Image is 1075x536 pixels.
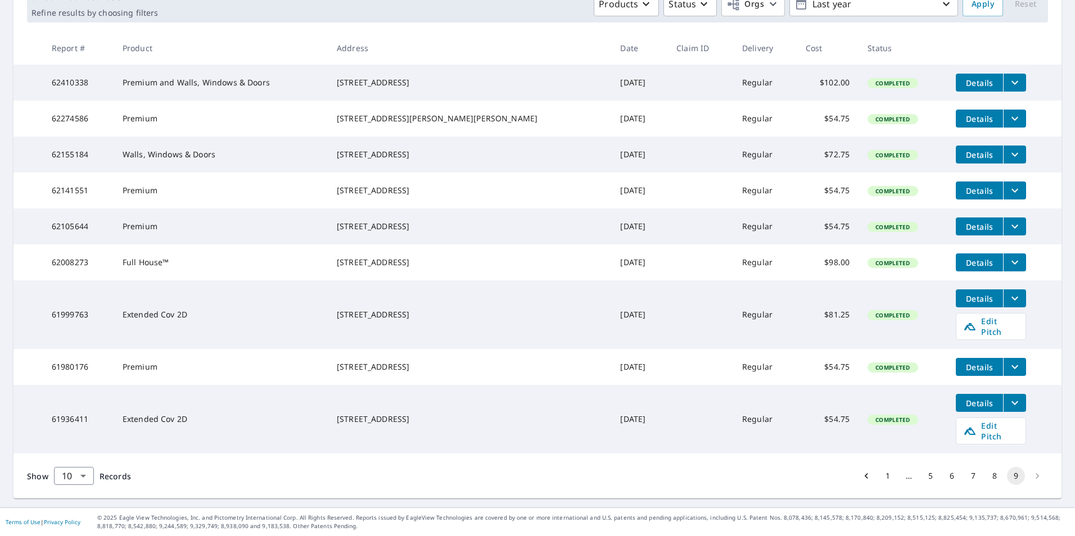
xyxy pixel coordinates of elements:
th: Claim ID [667,31,733,65]
div: [STREET_ADDRESS] [337,309,603,320]
th: Date [611,31,667,65]
th: Cost [797,31,859,65]
td: 62141551 [43,172,114,208]
span: Completed [869,223,916,231]
button: detailsBtn-61936411 [956,394,1003,412]
span: Details [963,113,996,124]
td: $54.75 [797,172,859,208]
td: [DATE] [611,65,667,101]
button: filesDropdownBtn-62410338 [1003,74,1026,92]
span: Details [963,362,996,373]
button: detailsBtn-61980176 [956,358,1003,376]
td: 62410338 [43,65,114,101]
td: $54.75 [797,208,859,244]
span: Completed [869,364,916,371]
button: filesDropdownBtn-62105644 [1003,217,1026,235]
td: Premium [114,208,328,244]
td: [DATE] [611,208,667,244]
td: 62274586 [43,101,114,137]
td: Premium and Walls, Windows & Doors [114,65,328,101]
span: Details [963,293,996,304]
td: Extended Cov 2D [114,280,328,349]
span: Completed [869,311,916,319]
div: Show 10 records [54,467,94,485]
button: Go to previous page [857,467,875,485]
td: $54.75 [797,385,859,453]
td: Regular [733,172,797,208]
div: [STREET_ADDRESS] [337,414,603,425]
button: detailsBtn-62274586 [956,110,1003,128]
div: [STREET_ADDRESS][PERSON_NAME][PERSON_NAME] [337,113,603,124]
nav: pagination navigation [856,467,1048,485]
td: 61999763 [43,280,114,349]
p: Refine results by choosing filters [31,8,158,18]
td: 62008273 [43,244,114,280]
span: Details [963,257,996,268]
td: Regular [733,137,797,172]
td: Premium [114,172,328,208]
td: Regular [733,280,797,349]
th: Address [328,31,612,65]
td: $81.25 [797,280,859,349]
p: | [6,519,80,525]
button: Go to page 6 [943,467,961,485]
button: detailsBtn-61999763 [956,289,1003,307]
th: Status [859,31,947,65]
span: Show [27,471,48,482]
div: … [900,470,918,482]
span: Completed [869,115,916,123]
div: [STREET_ADDRESS] [337,149,603,160]
div: [STREET_ADDRESS] [337,221,603,232]
button: filesDropdownBtn-62141551 [1003,181,1026,199]
span: Completed [869,416,916,424]
button: Go to page 8 [986,467,1004,485]
td: [DATE] [611,172,667,208]
td: 62105644 [43,208,114,244]
button: filesDropdownBtn-62008273 [1003,253,1026,271]
span: Details [963,78,996,88]
button: filesDropdownBtn-61999763 [1003,289,1026,307]
td: 61980176 [43,349,114,385]
td: [DATE] [611,244,667,280]
button: filesDropdownBtn-62274586 [1003,110,1026,128]
td: Regular [733,65,797,101]
button: filesDropdownBtn-61936411 [1003,394,1026,412]
span: Completed [869,151,916,159]
td: Regular [733,244,797,280]
a: Privacy Policy [44,518,80,526]
div: [STREET_ADDRESS] [337,257,603,268]
td: Walls, Windows & Doors [114,137,328,172]
span: Completed [869,259,916,267]
td: Regular [733,101,797,137]
th: Product [114,31,328,65]
button: Go to page 1 [879,467,897,485]
td: $98.00 [797,244,859,280]
th: Report # [43,31,114,65]
span: Edit Pitch [963,316,1019,337]
span: Records [100,471,131,482]
td: 61936411 [43,385,114,453]
button: detailsBtn-62141551 [956,181,1003,199]
td: [DATE] [611,101,667,137]
a: Terms of Use [6,518,40,526]
a: Edit Pitch [956,313,1026,340]
button: detailsBtn-62155184 [956,146,1003,163]
td: $72.75 [797,137,859,172]
th: Delivery [733,31,797,65]
button: Go to page 5 [922,467,940,485]
td: 62155184 [43,137,114,172]
span: Edit Pitch [963,420,1019,442]
td: Regular [733,385,797,453]
span: Details [963,149,996,160]
td: [DATE] [611,280,667,349]
td: [DATE] [611,137,667,172]
span: Details [963,221,996,232]
button: detailsBtn-62008273 [956,253,1003,271]
td: [DATE] [611,349,667,385]
p: © 2025 Eagle View Technologies, Inc. and Pictometry International Corp. All Rights Reserved. Repo... [97,514,1069,530]
div: [STREET_ADDRESS] [337,185,603,196]
div: [STREET_ADDRESS] [337,77,603,88]
button: detailsBtn-62105644 [956,217,1003,235]
span: Details [963,185,996,196]
span: Completed [869,79,916,87]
